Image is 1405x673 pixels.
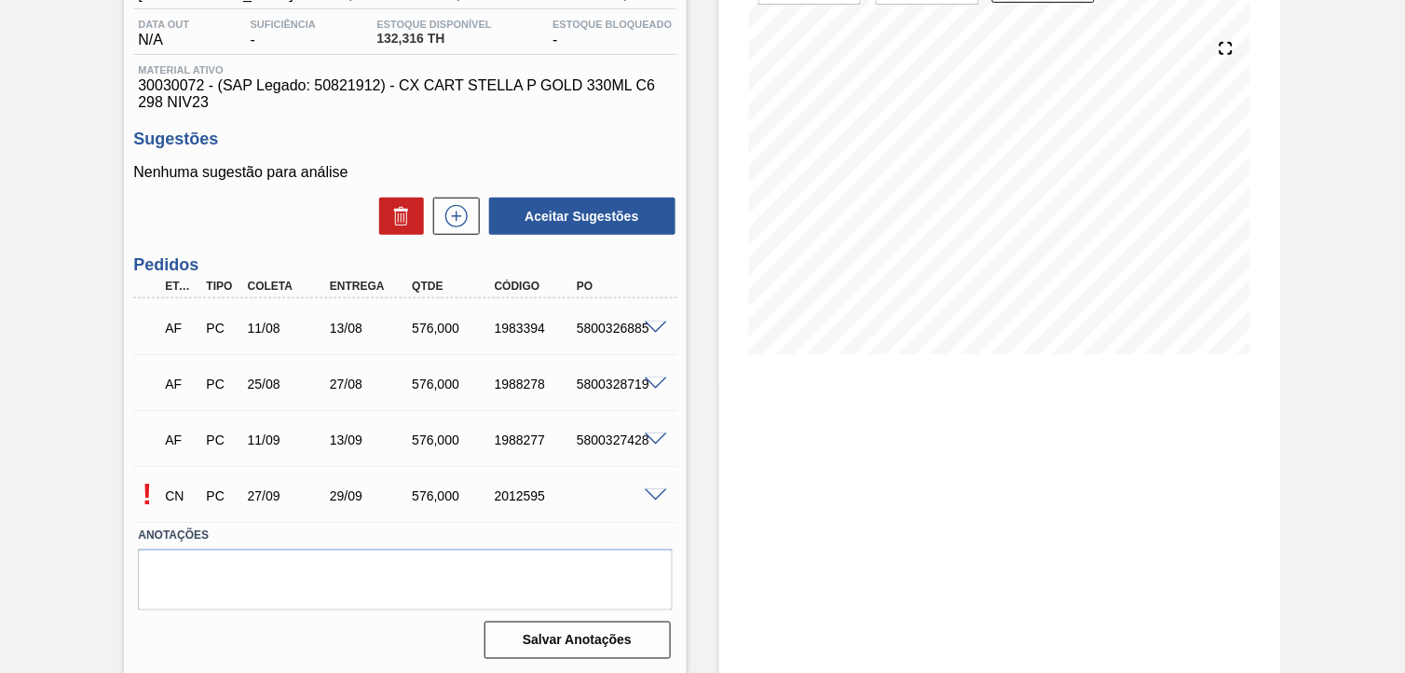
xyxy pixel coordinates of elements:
[548,19,676,48] div: -
[243,280,334,293] div: Coleta
[243,321,334,336] div: 11/08/2025
[251,19,316,30] span: Suficiência
[489,198,675,235] button: Aceitar Sugestões
[572,321,662,336] div: 5800326885
[133,19,194,48] div: N/A
[138,77,672,111] span: 30030072 - (SAP Legado: 50821912) - CX CART STELLA P GOLD 330ML C6 298 NIV23
[490,321,580,336] div: 1983394
[201,377,242,391] div: Pedido de Compra
[490,488,580,503] div: 2012595
[165,321,197,336] p: AF
[160,308,201,349] div: Aguardando Faturamento
[407,488,498,503] div: 576,000
[407,321,498,336] div: 576,000
[160,475,201,516] div: Composição de Carga em Negociação
[325,321,416,336] div: 13/08/2025
[424,198,480,235] div: Nova sugestão
[490,377,580,391] div: 1988278
[370,198,424,235] div: Excluir Sugestões
[407,433,498,447] div: 576,000
[484,622,671,659] button: Salvar Anotações
[201,488,242,503] div: Pedido de Compra
[243,377,334,391] div: 25/08/2025
[490,280,580,293] div: Código
[407,280,498,293] div: Qtde
[165,488,197,503] p: CN
[133,130,676,149] h3: Sugestões
[325,488,416,503] div: 29/09/2025
[572,433,662,447] div: 5800327428
[376,32,491,46] span: 132,316 TH
[246,19,321,48] div: -
[160,280,201,293] div: Etapa
[133,477,160,512] p: Pendente de aceite
[138,522,672,549] label: Anotações
[165,433,197,447] p: AF
[325,433,416,447] div: 13/09/2025
[490,433,580,447] div: 1988277
[325,377,416,391] div: 27/08/2025
[160,364,201,405] div: Aguardando Faturamento
[133,164,676,181] p: Nenhuma sugestão para análise
[133,255,676,275] h3: Pedidos
[138,64,672,76] span: Material ativo
[201,321,242,336] div: Pedido de Compra
[138,19,189,30] span: Data out
[552,19,672,30] span: Estoque Bloqueado
[165,377,197,391] p: AF
[325,280,416,293] div: Entrega
[572,280,662,293] div: PO
[243,488,334,503] div: 27/09/2025
[201,280,242,293] div: Tipo
[407,377,498,391] div: 576,000
[160,419,201,460] div: Aguardando Faturamento
[480,196,677,237] div: Aceitar Sugestões
[201,433,242,447] div: Pedido de Compra
[243,433,334,447] div: 11/09/2025
[572,377,662,391] div: 5800328719
[376,19,491,30] span: Estoque Disponível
